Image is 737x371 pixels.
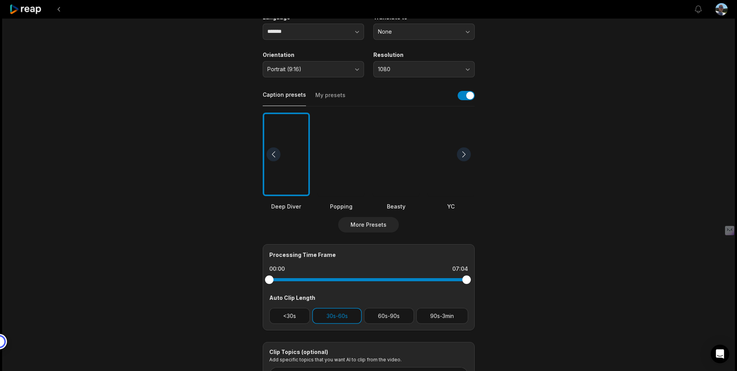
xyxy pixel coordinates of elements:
div: Auto Clip Length [269,294,468,302]
button: 90s-3min [416,308,468,324]
button: 30s-60s [312,308,362,324]
div: 00:00 [269,265,285,273]
button: Portrait (9:16) [263,61,364,77]
button: Caption presets [263,91,306,106]
div: Processing Time Frame [269,251,468,259]
p: Add specific topics that you want AI to clip from the video. [269,357,468,362]
label: Orientation [263,51,364,58]
div: Open Intercom Messenger [711,345,729,363]
button: <30s [269,308,310,324]
div: YC [427,202,475,210]
button: None [373,24,475,40]
button: 60s-90s [364,308,414,324]
div: Beasty [373,202,420,210]
span: None [378,28,459,35]
div: Deep Diver [263,202,310,210]
button: My presets [315,91,345,106]
span: 1080 [378,66,459,73]
div: 07:04 [452,265,468,273]
div: Popping [318,202,365,210]
button: More Presets [338,217,399,233]
label: Resolution [373,51,475,58]
button: 1080 [373,61,475,77]
span: Portrait (9:16) [267,66,349,73]
div: Clip Topics (optional) [269,349,468,356]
